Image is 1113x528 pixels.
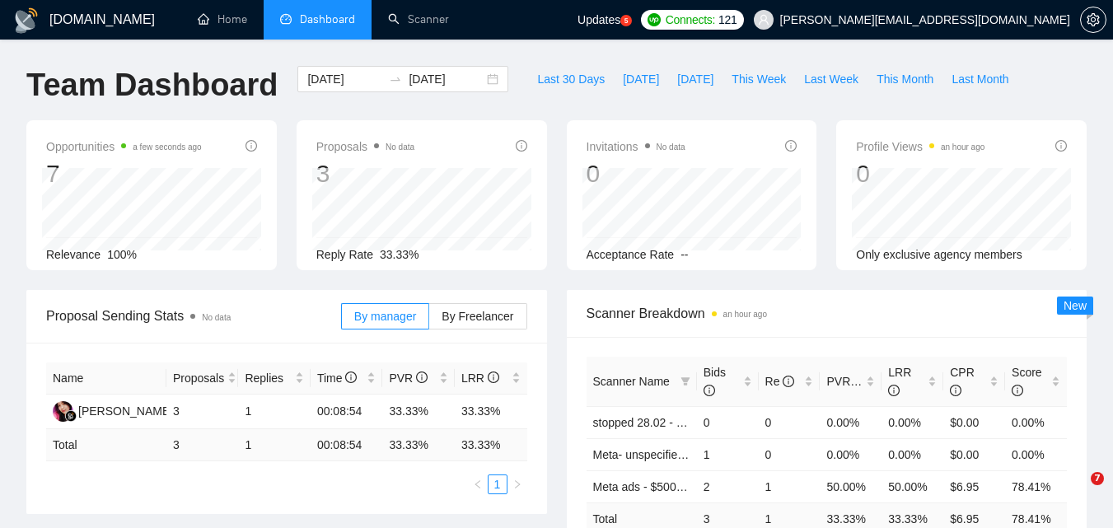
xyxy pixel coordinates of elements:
[107,248,137,261] span: 100%
[173,369,224,387] span: Proposals
[587,158,685,189] div: 0
[1091,472,1104,485] span: 7
[1005,438,1067,470] td: 0.00%
[409,70,484,88] input: End date
[386,143,414,152] span: No data
[785,140,797,152] span: info-circle
[657,143,685,152] span: No data
[46,306,341,326] span: Proposal Sending Stats
[26,66,278,105] h1: Team Dashboard
[389,371,428,385] span: PVR
[759,470,821,502] td: 1
[488,371,499,383] span: info-circle
[587,137,685,157] span: Invitations
[78,402,173,420] div: [PERSON_NAME]
[354,310,416,323] span: By manager
[680,376,690,386] span: filter
[46,248,101,261] span: Relevance
[697,438,759,470] td: 1
[623,70,659,88] span: [DATE]
[53,401,73,422] img: NK
[316,137,414,157] span: Proposals
[593,375,670,388] span: Scanner Name
[380,248,419,261] span: 33.33%
[1012,366,1042,397] span: Score
[704,366,726,397] span: Bids
[587,248,675,261] span: Acceptance Rate
[942,66,1017,92] button: Last Month
[345,371,357,383] span: info-circle
[1080,13,1106,26] a: setting
[856,137,984,157] span: Profile Views
[280,13,292,25] span: dashboard
[882,406,943,438] td: 0.00%
[473,479,483,489] span: left
[877,70,933,88] span: This Month
[820,438,882,470] td: 0.00%
[765,375,795,388] span: Re
[783,376,794,387] span: info-circle
[888,366,911,397] span: LRR
[826,375,865,388] span: PVR
[1064,299,1087,312] span: New
[202,313,231,322] span: No data
[507,474,527,494] button: right
[300,12,355,26] span: Dashboard
[704,385,715,396] span: info-circle
[648,13,661,26] img: upwork-logo.png
[455,395,527,429] td: 33.33%
[950,366,975,397] span: CPR
[382,395,455,429] td: 33.33%
[856,248,1022,261] span: Only exclusive agency members
[13,7,40,34] img: logo
[416,371,428,383] span: info-circle
[166,395,239,429] td: 3
[468,474,488,494] button: left
[65,410,77,422] img: gigradar-bm.png
[238,362,311,395] th: Replies
[468,474,488,494] li: Previous Page
[723,310,767,319] time: an hour ago
[795,66,867,92] button: Last Week
[697,406,759,438] td: 0
[943,406,1005,438] td: $0.00
[317,371,357,385] span: Time
[382,429,455,461] td: 33.33 %
[593,416,909,429] a: stopped 28.02 - Google Ads - LeadGen/cases/hook- saved $k
[943,470,1005,502] td: $6.95
[46,429,166,461] td: Total
[461,371,499,385] span: LRR
[718,11,737,29] span: 121
[758,14,769,26] span: user
[442,310,513,323] span: By Freelancer
[311,395,383,429] td: 00:08:54
[307,70,382,88] input: Start date
[820,406,882,438] td: 0.00%
[1055,140,1067,152] span: info-circle
[943,438,1005,470] td: $0.00
[133,143,201,152] time: a few seconds ago
[389,72,402,86] span: to
[1081,13,1106,26] span: setting
[759,438,821,470] td: 0
[245,369,292,387] span: Replies
[166,362,239,395] th: Proposals
[46,158,202,189] div: 7
[389,72,402,86] span: swap-right
[820,470,882,502] td: 50.00%
[593,448,769,461] a: Meta- unspecified - Feedback+ -AI
[537,70,605,88] span: Last 30 Days
[856,158,984,189] div: 0
[53,404,173,417] a: NK[PERSON_NAME]
[941,143,984,152] time: an hour ago
[488,474,507,494] li: 1
[882,470,943,502] td: 50.00%
[516,140,527,152] span: info-circle
[867,66,942,92] button: This Month
[950,385,961,396] span: info-circle
[882,438,943,470] td: 0.00%
[507,474,527,494] li: Next Page
[455,429,527,461] td: 33.33 %
[666,11,715,29] span: Connects:
[732,70,786,88] span: This Week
